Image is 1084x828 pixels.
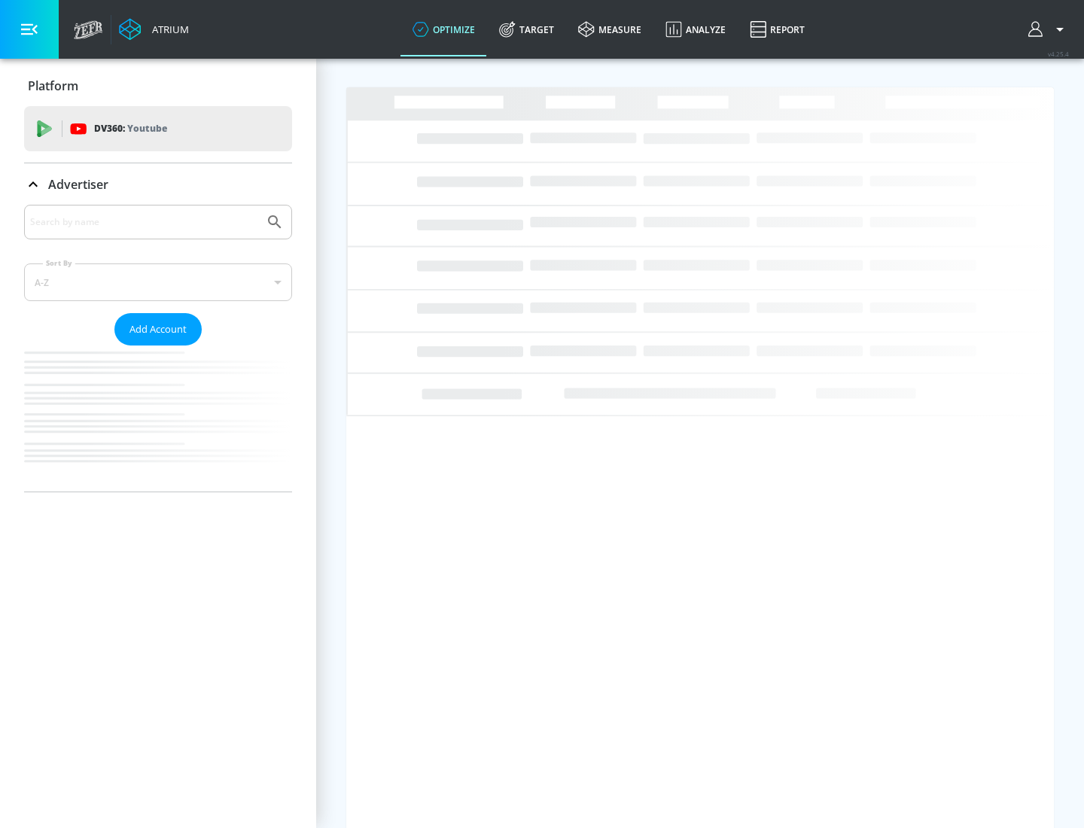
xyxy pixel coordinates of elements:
[24,205,292,492] div: Advertiser
[24,106,292,151] div: DV360: Youtube
[129,321,187,338] span: Add Account
[94,120,167,137] p: DV360:
[114,313,202,346] button: Add Account
[24,163,292,205] div: Advertiser
[400,2,487,56] a: optimize
[738,2,817,56] a: Report
[28,78,78,94] p: Platform
[43,258,75,268] label: Sort By
[1048,50,1069,58] span: v 4.25.4
[119,18,189,41] a: Atrium
[566,2,653,56] a: measure
[653,2,738,56] a: Analyze
[30,212,258,232] input: Search by name
[146,23,189,36] div: Atrium
[487,2,566,56] a: Target
[48,176,108,193] p: Advertiser
[24,263,292,301] div: A-Z
[127,120,167,136] p: Youtube
[24,346,292,492] nav: list of Advertiser
[24,65,292,107] div: Platform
